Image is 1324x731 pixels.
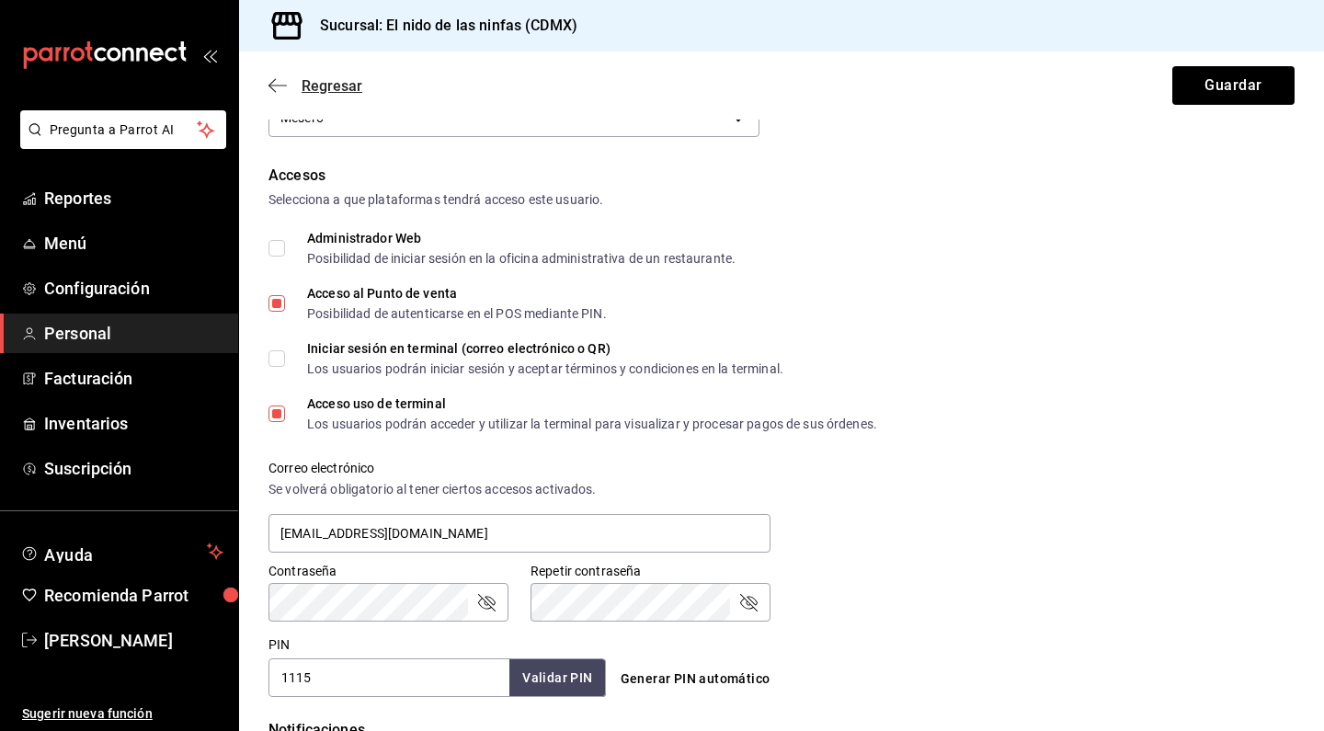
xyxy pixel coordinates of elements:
button: passwordField [737,591,759,613]
h3: Sucursal: El nido de las ninfas (CDMX) [305,15,577,37]
span: Reportes [44,186,223,211]
span: Suscripción [44,456,223,481]
div: Iniciar sesión en terminal (correo electrónico o QR) [307,342,783,355]
span: Inventarios [44,411,223,436]
span: Pregunta a Parrot AI [50,120,198,140]
div: Acceso uso de terminal [307,397,877,410]
button: passwordField [475,591,497,613]
button: Pregunta a Parrot AI [20,110,226,149]
label: Correo electrónico [268,462,770,474]
input: 3 a 6 dígitos [268,658,509,697]
button: Guardar [1172,66,1295,105]
button: Generar PIN automático [613,662,778,696]
div: Accesos [268,165,1295,187]
span: Menú [44,231,223,256]
button: open_drawer_menu [202,48,217,63]
div: Selecciona a que plataformas tendrá acceso este usuario. [268,190,1295,210]
div: Se volverá obligatorio al tener ciertos accesos activados. [268,480,770,499]
button: Regresar [268,77,362,95]
div: Posibilidad de autenticarse en el POS mediante PIN. [307,307,607,320]
span: [PERSON_NAME] [44,628,223,653]
div: Los usuarios podrán iniciar sesión y aceptar términos y condiciones en la terminal. [307,362,783,375]
div: Los usuarios podrán acceder y utilizar la terminal para visualizar y procesar pagos de sus órdenes. [307,417,877,430]
button: Validar PIN [509,659,605,697]
span: Ayuda [44,541,200,563]
label: Repetir contraseña [531,565,770,577]
label: Contraseña [268,565,508,577]
span: Sugerir nueva función [22,704,223,724]
div: Posibilidad de iniciar sesión en la oficina administrativa de un restaurante. [307,252,736,265]
a: Pregunta a Parrot AI [13,133,226,153]
span: Configuración [44,276,223,301]
div: Acceso al Punto de venta [307,287,607,300]
span: Personal [44,321,223,346]
span: Recomienda Parrot [44,583,223,608]
div: Administrador Web [307,232,736,245]
span: Facturación [44,366,223,391]
label: PIN [268,638,290,651]
span: Regresar [302,77,362,95]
